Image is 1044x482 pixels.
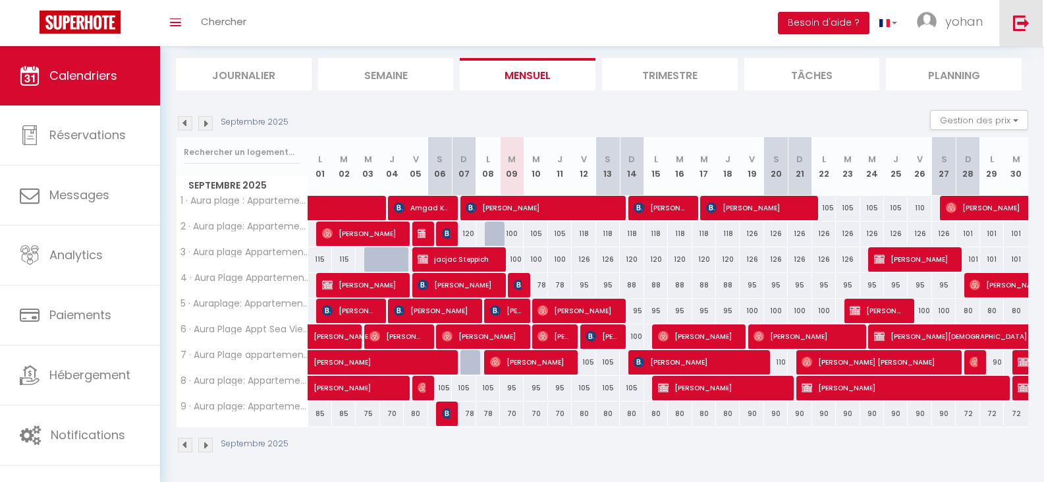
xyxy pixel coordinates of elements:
[49,367,130,383] span: Hébergement
[908,196,931,220] div: 110
[886,58,1022,90] li: Planning
[802,375,999,400] span: [PERSON_NAME]
[836,222,860,246] div: 126
[340,153,348,166] abbr: M
[956,299,979,323] div: 80
[460,153,467,166] abbr: D
[836,196,860,220] div: 105
[716,137,740,196] th: 18
[596,137,620,196] th: 13
[476,137,500,196] th: 08
[437,153,443,166] abbr: S
[179,222,310,231] span: 2 · Aura plage: Appartement Sunrise
[1004,222,1028,246] div: 101
[308,324,332,349] a: [PERSON_NAME] [PERSON_NAME] [PERSON_NAME]
[418,375,426,400] span: [PERSON_NAME]
[418,221,426,246] span: [PERSON_NAME]
[965,153,972,166] abbr: D
[788,299,811,323] div: 100
[356,402,379,426] div: 75
[572,222,595,246] div: 118
[908,137,931,196] th: 26
[860,196,884,220] div: 105
[40,11,121,34] img: Super Booking
[179,376,310,386] span: 8 · Aura plage: Appartement Aquamoon
[744,58,880,90] li: Tâches
[586,324,617,349] span: [PERSON_NAME]
[764,402,788,426] div: 90
[884,273,908,297] div: 95
[884,137,908,196] th: 25
[908,222,931,246] div: 126
[442,324,521,349] span: [PERSON_NAME]
[476,402,500,426] div: 78
[1004,247,1028,272] div: 101
[908,273,931,297] div: 95
[654,153,658,166] abbr: L
[844,153,852,166] abbr: M
[740,273,763,297] div: 95
[179,247,310,257] span: 3 · Aura plage Appartement Aura Blue
[532,153,540,166] abbr: M
[418,272,497,297] span: [PERSON_NAME]
[716,299,740,323] div: 95
[740,402,763,426] div: 90
[812,299,836,323] div: 100
[177,176,308,195] span: Septembre 2025
[404,137,427,196] th: 05
[332,402,356,426] div: 85
[822,153,826,166] abbr: L
[620,299,644,323] div: 95
[548,247,572,272] div: 100
[812,196,836,220] div: 105
[442,221,450,246] span: [PERSON_NAME]
[812,222,836,246] div: 126
[537,324,569,349] span: [PERSON_NAME]
[932,273,956,297] div: 95
[452,137,476,196] th: 07
[176,58,312,90] li: Journalier
[486,153,490,166] abbr: L
[308,376,332,401] a: [PERSON_NAME]
[308,247,332,272] div: 115
[308,137,332,196] th: 01
[644,273,668,297] div: 88
[658,375,784,400] span: [PERSON_NAME]
[51,427,125,443] span: Notifications
[764,350,788,375] div: 110
[956,222,979,246] div: 101
[970,349,977,375] span: [PERSON_NAME]
[788,247,811,272] div: 126
[812,273,836,297] div: 95
[884,196,908,220] div: 105
[179,273,310,283] span: 4 · Aura Plage Appartement Aura
[620,273,644,297] div: 88
[394,298,473,323] span: [PERSON_NAME]
[452,376,476,400] div: 105
[788,137,811,196] th: 21
[548,137,572,196] th: 11
[322,298,377,323] span: [PERSON_NAME]
[428,137,452,196] th: 06
[1004,402,1028,426] div: 72
[860,137,884,196] th: 24
[548,273,572,297] div: 78
[380,137,404,196] th: 04
[668,402,692,426] div: 80
[634,195,689,220] span: [PERSON_NAME]
[514,272,522,297] span: [PERSON_NAME]
[764,137,788,196] th: 20
[184,140,300,164] input: Rechercher un logement...
[1012,153,1020,166] abbr: M
[634,349,760,375] span: [PERSON_NAME]
[764,247,788,272] div: 126
[778,12,869,34] button: Besoin d'aide ?
[572,247,595,272] div: 126
[314,369,435,394] span: [PERSON_NAME]
[442,401,450,426] span: [PERSON_NAME]
[956,247,979,272] div: 101
[788,402,811,426] div: 90
[764,273,788,297] div: 95
[668,137,692,196] th: 16
[668,222,692,246] div: 118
